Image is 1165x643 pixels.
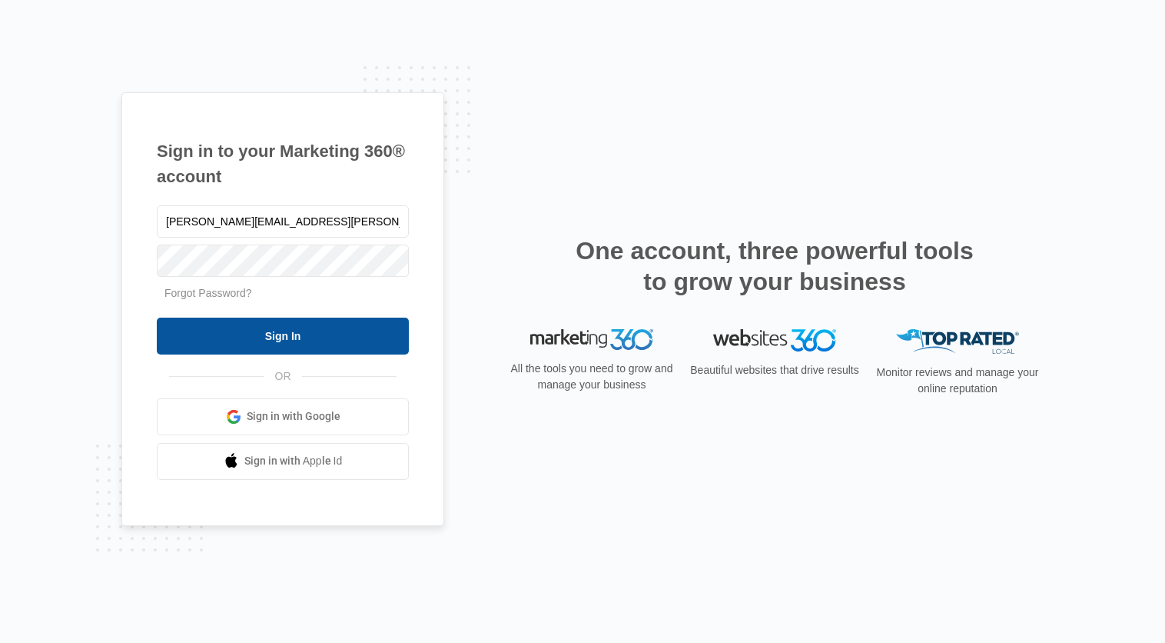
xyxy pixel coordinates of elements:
[164,287,252,299] a: Forgot Password?
[264,368,302,385] span: OR
[571,235,978,297] h2: One account, three powerful tools to grow your business
[157,443,409,480] a: Sign in with Apple Id
[689,362,861,378] p: Beautiful websites that drive results
[506,361,678,393] p: All the tools you need to grow and manage your business
[871,365,1044,397] p: Monitor reviews and manage your online reputation
[713,329,836,351] img: Websites 360
[157,318,409,355] input: Sign In
[244,453,343,469] span: Sign in with Apple Id
[157,138,409,189] h1: Sign in to your Marketing 360® account
[247,408,340,425] span: Sign in with Google
[157,398,409,435] a: Sign in with Google
[157,205,409,238] input: Email
[896,329,1019,355] img: Top Rated Local
[530,329,653,351] img: Marketing 360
